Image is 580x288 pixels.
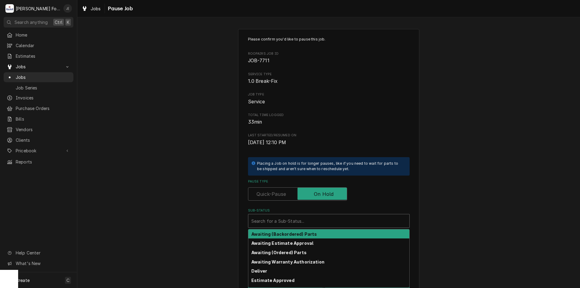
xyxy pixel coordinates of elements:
[4,30,73,40] a: Home
[248,179,410,201] div: Pause Type
[248,98,410,105] span: Job Type
[16,147,61,154] span: Pricebook
[106,5,133,13] span: Pause Job
[4,103,73,113] a: Purchase Orders
[4,83,73,93] a: Job Series
[248,139,410,146] span: Last Started/Resumed On
[91,5,101,12] span: Jobs
[248,78,278,84] span: 1.0 Break-Fix
[248,208,410,228] div: Sub-Status
[248,51,410,64] div: Roopairs Job ID
[16,42,70,49] span: Calendar
[16,116,70,122] span: Bills
[4,93,73,103] a: Invoices
[66,277,69,283] span: C
[16,278,30,283] span: Create
[248,99,265,105] span: Service
[4,146,73,156] a: Go to Pricebook
[16,126,70,133] span: Vendors
[251,278,295,283] strong: Estimate Approved
[16,260,70,267] span: What's New
[16,95,70,101] span: Invoices
[4,40,73,50] a: Calendar
[4,51,73,61] a: Estimates
[248,179,410,184] label: Pause Type
[63,4,72,13] div: J(
[14,19,48,25] span: Search anything
[16,105,70,112] span: Purchase Orders
[16,32,70,38] span: Home
[16,250,70,256] span: Help Center
[4,17,73,28] button: Search anythingCtrlK
[248,113,410,118] span: Total Time Logged
[63,4,72,13] div: Jeff Debigare (109)'s Avatar
[251,241,313,246] strong: Awaiting Estimate Approval
[251,231,317,237] strong: Awaiting (Backordered) Parts
[4,248,73,258] a: Go to Help Center
[248,58,269,63] span: JOB-7711
[251,268,267,273] strong: Deliver
[248,72,410,85] div: Service Type
[4,72,73,82] a: Jobs
[248,72,410,77] span: Service Type
[5,4,14,13] div: M
[16,53,70,59] span: Estimates
[5,4,14,13] div: Marshall Food Equipment Service's Avatar
[4,135,73,145] a: Clients
[248,208,410,213] label: Sub-Status
[248,57,410,64] span: Roopairs Job ID
[257,161,404,172] div: Placing a Job on hold is for longer pauses, like if you need to wait for parts to be shipped and ...
[248,118,410,126] span: Total Time Logged
[251,250,307,255] strong: Awaiting (Ordered) Parts
[4,258,73,268] a: Go to What's New
[16,159,70,165] span: Reports
[248,119,262,125] span: 33min
[248,140,286,145] span: [DATE] 12:10 PM
[4,62,73,72] a: Go to Jobs
[67,19,69,25] span: K
[4,125,73,134] a: Vendors
[16,137,70,143] span: Clients
[248,113,410,126] div: Total Time Logged
[79,4,103,14] a: Jobs
[248,37,410,42] p: Please confirm you'd like to pause this job.
[248,133,410,138] span: Last Started/Resumed On
[55,19,63,25] span: Ctrl
[248,78,410,85] span: Service Type
[16,63,61,70] span: Jobs
[16,85,70,91] span: Job Series
[248,92,410,97] span: Job Type
[248,133,410,146] div: Last Started/Resumed On
[16,5,60,12] div: [PERSON_NAME] Food Equipment Service
[4,157,73,167] a: Reports
[4,114,73,124] a: Bills
[248,51,410,56] span: Roopairs Job ID
[251,259,324,264] strong: Awaiting Warranty Authorization
[248,37,410,271] div: Job Pause Form
[16,74,70,80] span: Jobs
[248,92,410,105] div: Job Type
